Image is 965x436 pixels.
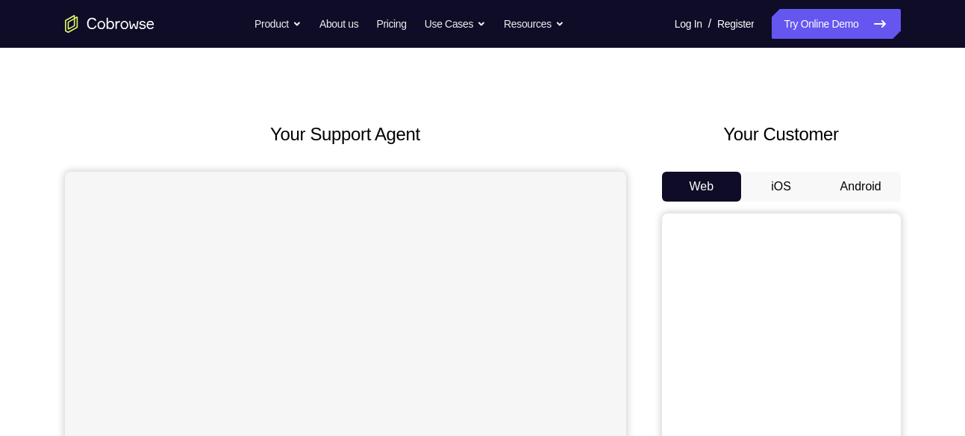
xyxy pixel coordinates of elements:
[65,121,626,148] h2: Your Support Agent
[662,172,742,202] button: Web
[319,9,358,39] a: About us
[708,15,711,33] span: /
[504,9,564,39] button: Resources
[662,121,901,148] h2: Your Customer
[254,9,302,39] button: Product
[425,9,486,39] button: Use Cases
[675,9,702,39] a: Log In
[821,172,901,202] button: Android
[717,9,754,39] a: Register
[772,9,900,39] a: Try Online Demo
[376,9,406,39] a: Pricing
[65,15,154,33] a: Go to the home page
[741,172,821,202] button: iOS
